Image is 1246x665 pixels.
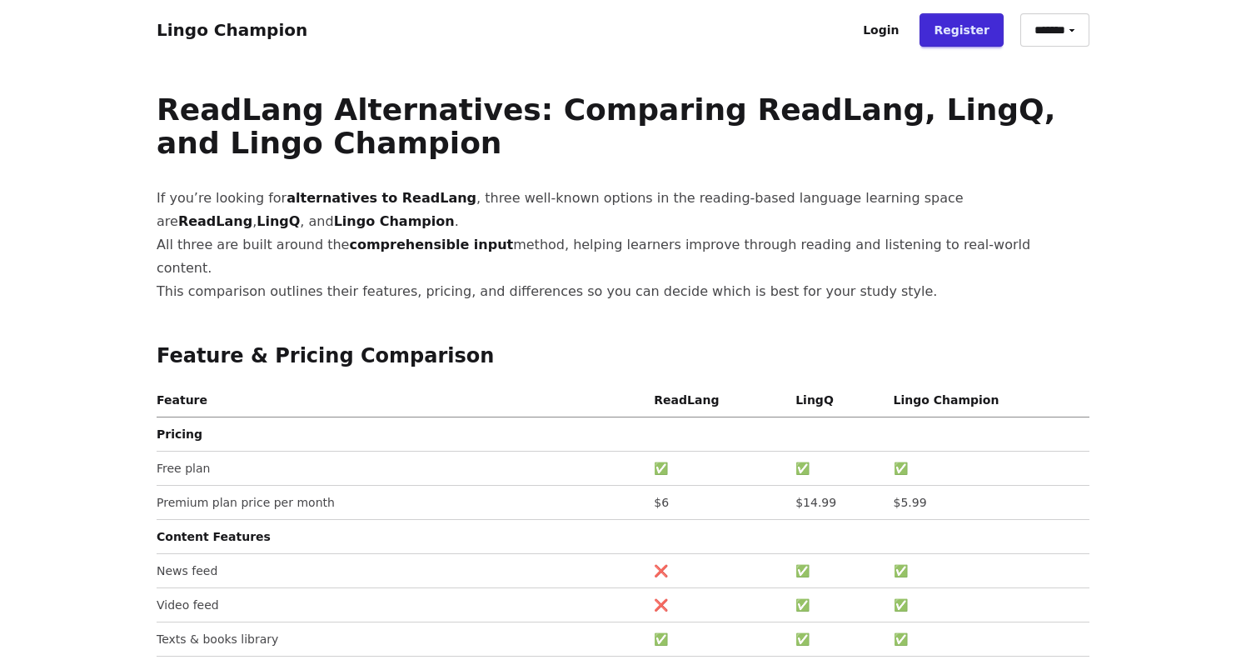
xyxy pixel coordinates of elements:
[887,553,1090,587] td: ✅
[287,190,476,206] strong: alternatives to ReadLang
[887,622,1090,656] td: ✅
[647,390,789,417] th: ReadLang
[789,451,886,485] td: ✅
[157,587,647,622] td: Video feed
[157,530,271,543] strong: Content Features
[789,390,886,417] th: LingQ
[647,553,789,587] td: ❌
[157,343,1089,370] h2: Feature & Pricing Comparison
[157,622,647,656] td: Texts & books library
[789,587,886,622] td: ✅
[647,587,789,622] td: ❌
[157,93,1089,160] h1: ReadLang Alternatives: Comparing ReadLang, LingQ, and Lingo Champion
[887,390,1090,417] th: Lingo Champion
[887,485,1090,519] td: $5.99
[157,20,307,40] a: Lingo Champion
[157,390,647,417] th: Feature
[157,553,647,587] td: News feed
[257,213,300,229] strong: LingQ
[647,451,789,485] td: ✅
[334,213,455,229] strong: Lingo Champion
[887,587,1090,622] td: ✅
[887,451,1090,485] td: ✅
[789,485,886,519] td: $14.99
[647,485,789,519] td: $6
[349,237,513,252] strong: comprehensible input
[157,427,202,441] strong: Pricing
[789,553,886,587] td: ✅
[178,213,252,229] strong: ReadLang
[920,13,1004,47] a: Register
[789,622,886,656] td: ✅
[157,485,647,519] td: Premium plan price per month
[157,187,1089,303] p: If you’re looking for , three well-known options in the reading-based language learning space are...
[157,451,647,485] td: Free plan
[647,622,789,656] td: ✅
[849,13,913,47] a: Login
